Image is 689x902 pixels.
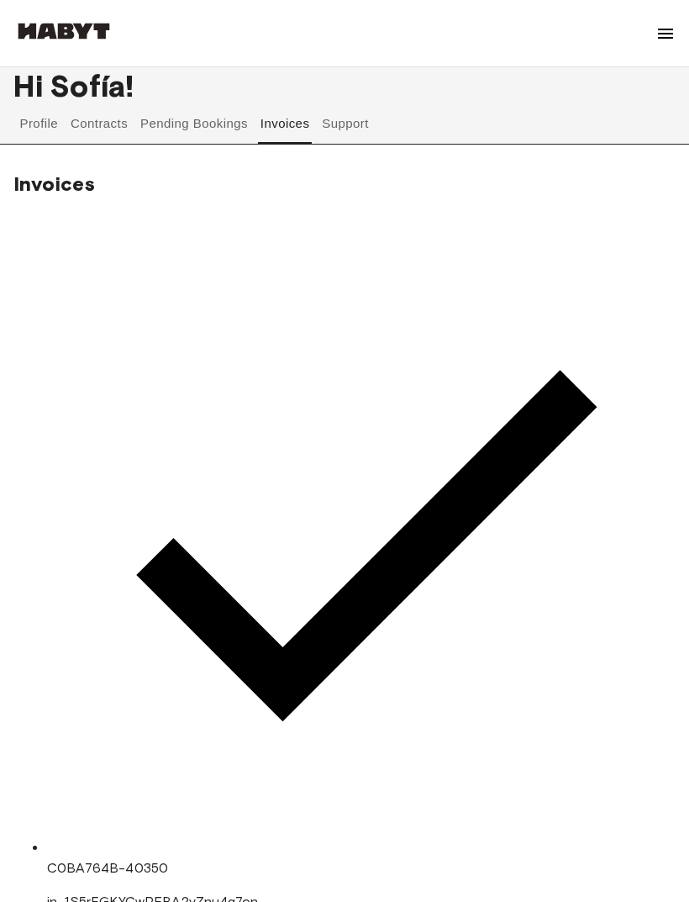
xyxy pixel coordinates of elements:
div: user profile tabs [13,103,676,144]
span: Sofía ! [50,68,134,103]
button: Profile [18,103,60,144]
button: Invoices [258,103,311,144]
button: Contracts [69,103,130,144]
span: Invoices [13,171,95,196]
span: Hi [13,68,50,103]
button: Pending Bookings [139,103,250,144]
button: Support [320,103,371,144]
span: C0BA764B-40350 [47,860,168,876]
img: Habyt [13,23,114,40]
